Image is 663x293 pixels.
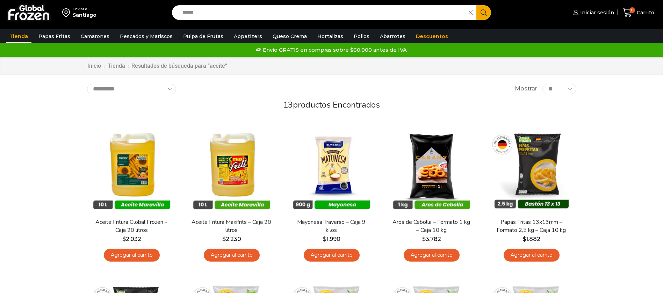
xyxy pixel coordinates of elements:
a: Agregar al carrito: “Aceite Fritura Global Frozen – Caja 20 litros” [104,249,160,262]
a: Queso Crema [269,30,310,43]
bdi: 1.882 [523,236,540,242]
div: Santiago [73,12,96,19]
a: Aceite Fritura Maxifrits – Caja 20 litros [191,218,272,234]
span: Mostrar [515,85,537,93]
span: productos encontrados [293,99,380,110]
a: Agregar al carrito: “Aceite Fritura Maxifrits - Caja 20 litros” [204,249,260,262]
span: Carrito [635,9,654,16]
span: $ [122,236,126,242]
a: Descuentos [412,30,452,43]
a: Agregar al carrito: “Aros de Cebolla - Formato 1 kg - Caja 10 kg” [404,249,460,262]
a: Aceite Fritura Global Frozen – Caja 20 litros [91,218,172,234]
a: Inicio [87,62,101,70]
h1: Resultados de búsqueda para “aceite” [131,63,227,69]
bdi: 3.782 [422,236,441,242]
a: 0 Carrito [621,5,656,21]
img: address-field-icon.svg [62,7,73,19]
span: $ [422,236,426,242]
a: Pulpa de Frutas [180,30,227,43]
select: Pedido de la tienda [87,84,176,94]
bdi: 2.230 [222,236,241,242]
span: Iniciar sesión [578,9,614,16]
a: Abarrotes [376,30,409,43]
span: $ [323,236,326,242]
span: $ [222,236,226,242]
bdi: 1.990 [323,236,340,242]
span: $ [523,236,526,242]
div: Enviar a [73,7,96,12]
a: Papas Fritas [35,30,74,43]
a: Tienda [6,30,31,43]
nav: Breadcrumb [87,62,227,70]
bdi: 2.032 [122,236,141,242]
span: 0 [629,7,635,13]
a: Appetizers [230,30,266,43]
a: Agregar al carrito: “Mayonesa Traverso - Caja 9 kilos” [304,249,360,262]
a: Pollos [350,30,373,43]
a: Camarones [77,30,113,43]
a: Pescados y Mariscos [116,30,176,43]
a: Aros de Cebolla – Formato 1 kg – Caja 10 kg [391,218,471,234]
button: Search button [476,5,491,20]
a: Iniciar sesión [571,6,614,20]
a: Tienda [107,62,125,70]
a: Papas Fritas 13x13mm – Formato 2,5 kg – Caja 10 kg [491,218,571,234]
span: 13 [283,99,293,110]
a: Mayonesa Traverso – Caja 9 kilos [291,218,372,234]
a: Agregar al carrito: “Papas Fritas 13x13mm - Formato 2,5 kg - Caja 10 kg” [504,249,560,262]
a: Hortalizas [314,30,347,43]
